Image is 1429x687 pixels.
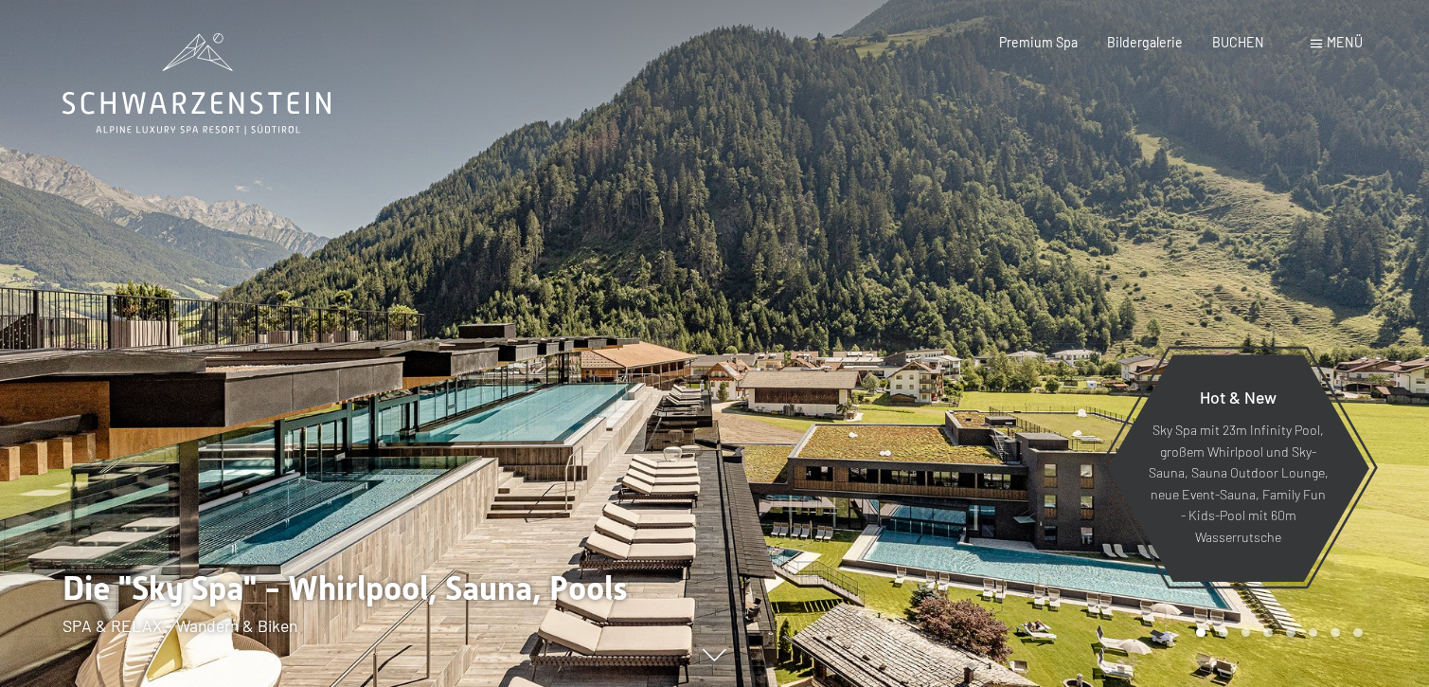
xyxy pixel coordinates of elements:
a: Bildergalerie [1107,34,1183,50]
a: BUCHEN [1212,34,1264,50]
div: Carousel Page 1 (Current Slide) [1196,628,1206,638]
div: Carousel Page 6 [1309,628,1318,638]
div: Carousel Page 5 [1286,628,1295,638]
p: Sky Spa mit 23m Infinity Pool, großem Whirlpool und Sky-Sauna, Sauna Outdoor Lounge, neue Event-S... [1148,421,1329,549]
span: Menü [1327,34,1363,50]
a: Hot & New Sky Spa mit 23m Infinity Pool, großem Whirlpool und Sky-Sauna, Sauna Outdoor Lounge, ne... [1106,353,1370,583]
div: Carousel Page 3 [1241,628,1251,638]
div: Carousel Page 7 [1331,628,1340,638]
span: Hot & New [1200,387,1277,407]
div: Carousel Page 8 [1353,628,1363,638]
a: Premium Spa [999,34,1078,50]
div: Carousel Page 4 [1263,628,1273,638]
div: Carousel Pagination [1189,628,1362,638]
div: Carousel Page 2 [1219,628,1228,638]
